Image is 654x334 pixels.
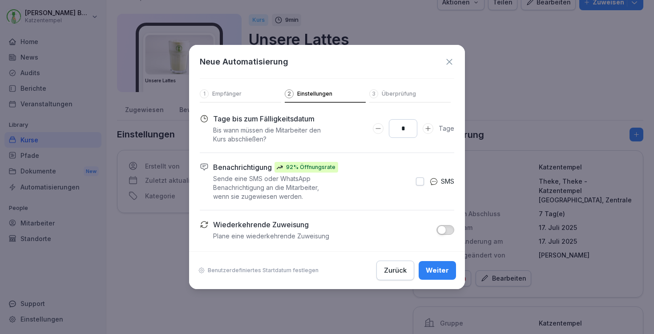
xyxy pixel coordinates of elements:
p: SMS [441,177,454,186]
input: Days to complete number input [389,119,417,138]
p: Benachrichtigung [213,162,272,173]
h1: Neue Automatisierung [200,56,288,68]
p: Tage [439,124,454,133]
div: 3 [369,89,378,98]
div: 2 [285,89,294,98]
p: Überprüfung [382,90,416,97]
p: Empfänger [212,90,242,97]
p: Wiederkehrende Zuweisung [213,219,309,230]
button: Days to complete number input erhöhen [423,123,433,134]
button: Weiter [419,261,456,280]
p: Bis wann müssen die Mitarbeiter den Kurs abschließen? [213,126,325,144]
div: Weiter [426,266,449,275]
p: Benutzerdefiniertes Startdatum festlegen [208,267,319,274]
div: 1 [200,89,209,98]
button: Days to complete number input verringern [373,123,384,134]
p: Einstellungen [297,90,332,97]
p: Sende eine SMS oder WhatsApp Benachrichtigung an die Mitarbeiter, wenn sie zugewiesen werden. [213,174,332,201]
p: 92% Öffnungsrate [286,163,335,171]
p: Plane eine wiederkehrende Zuweisung [213,232,329,241]
p: Tage bis zum Fälligkeitsdatum [213,113,325,124]
button: Zurück [376,261,414,280]
div: Zurück [384,266,407,275]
